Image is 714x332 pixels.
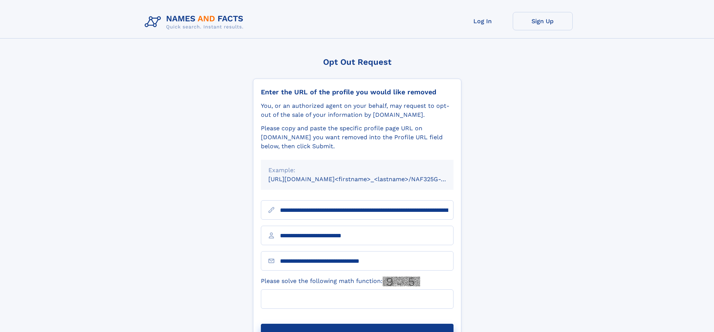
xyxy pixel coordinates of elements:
small: [URL][DOMAIN_NAME]<firstname>_<lastname>/NAF325G-xxxxxxxx [268,176,468,183]
div: You, or an authorized agent on your behalf, may request to opt-out of the sale of your informatio... [261,101,454,119]
img: Logo Names and Facts [142,12,250,32]
a: Log In [453,12,513,30]
div: Opt Out Request [253,57,461,67]
a: Sign Up [513,12,573,30]
div: Please copy and paste the specific profile page URL on [DOMAIN_NAME] you want removed into the Pr... [261,124,454,151]
div: Example: [268,166,446,175]
div: Enter the URL of the profile you would like removed [261,88,454,96]
label: Please solve the following math function: [261,277,420,286]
